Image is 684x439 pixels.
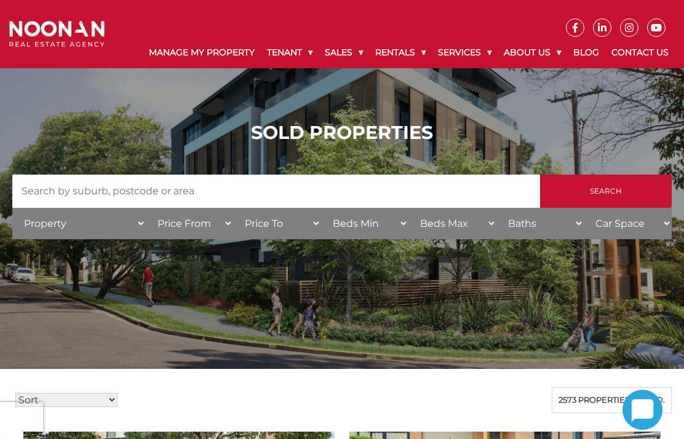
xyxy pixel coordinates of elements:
[143,37,261,68] a: Manage My Property
[9,21,105,47] img: Noonan Real Estate Agency
[567,37,605,68] a: Blog
[605,37,675,68] a: Contact Us
[15,393,117,407] select: Sort Listings
[261,37,319,68] a: Tenant
[540,175,672,208] input: Search
[12,175,540,208] input: Search by suburb, postcode or area
[369,37,432,68] a: Rentals
[552,387,672,413] div: 2573 properties found.
[12,122,672,144] h1: Sold Properties
[432,37,498,68] a: Services
[319,37,369,68] a: Sales
[498,37,567,68] a: About Us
